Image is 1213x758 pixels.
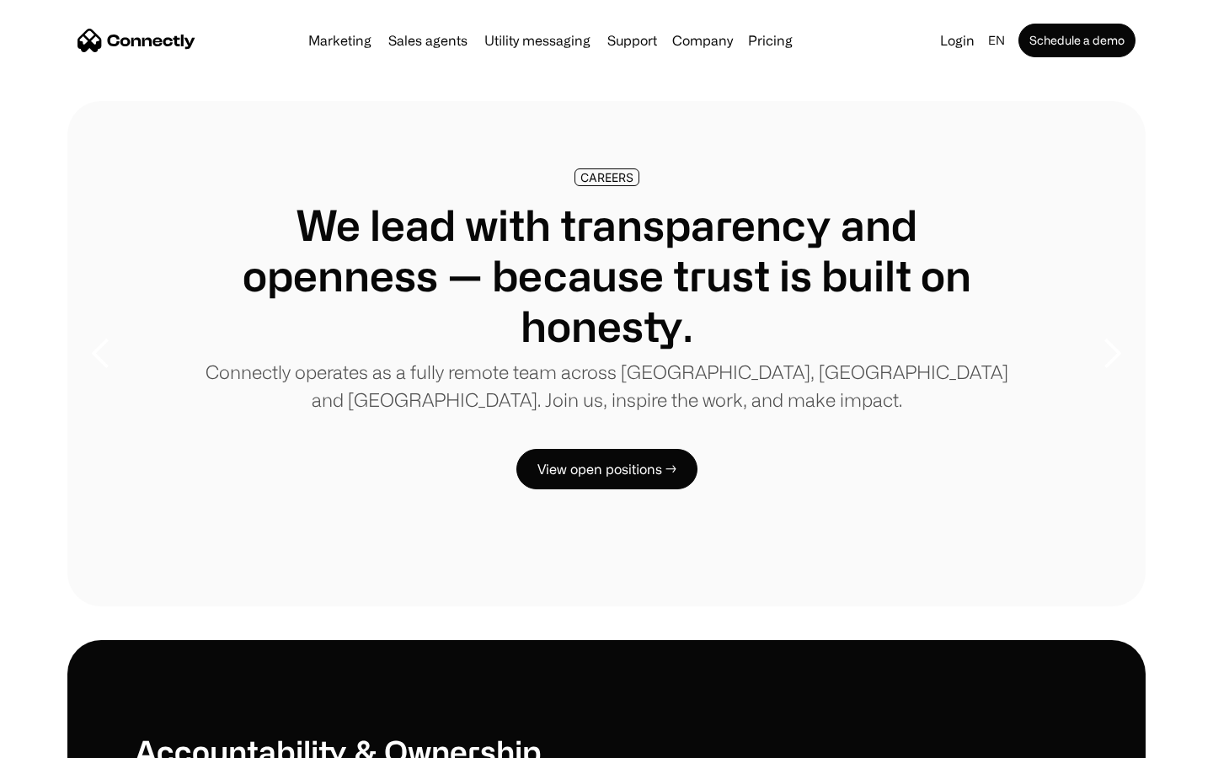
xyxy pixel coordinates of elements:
div: Company [672,29,733,52]
a: Utility messaging [478,34,597,47]
div: en [988,29,1005,52]
div: CAREERS [580,171,633,184]
a: View open positions → [516,449,697,489]
aside: Language selected: English [17,727,101,752]
a: Pricing [741,34,799,47]
h1: We lead with transparency and openness — because trust is built on honesty. [202,200,1011,351]
a: Login [933,29,981,52]
a: Marketing [302,34,378,47]
a: Sales agents [382,34,474,47]
a: Support [601,34,664,47]
p: Connectly operates as a fully remote team across [GEOGRAPHIC_DATA], [GEOGRAPHIC_DATA] and [GEOGRA... [202,358,1011,414]
a: Schedule a demo [1018,24,1136,57]
ul: Language list [34,729,101,752]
